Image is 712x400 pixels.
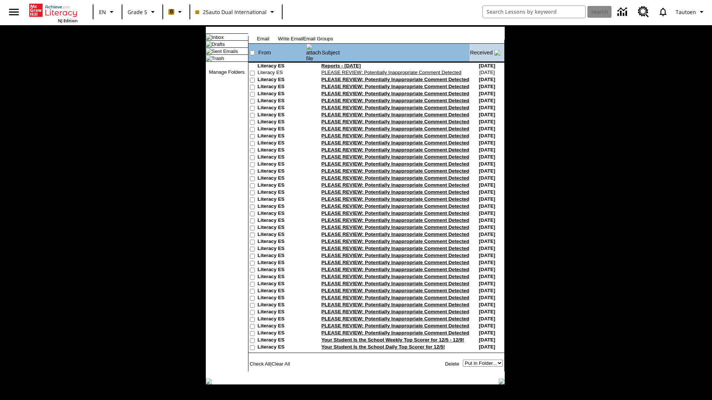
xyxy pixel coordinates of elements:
[125,5,160,19] button: Grade: Grade 5, Select a grade
[258,147,306,154] td: Literacy ES
[322,274,469,279] a: PLEASE REVIEW: Potentially Inappropriate Comment Detected
[479,231,495,237] nobr: [DATE]
[479,133,495,139] nobr: [DATE]
[479,302,495,307] nobr: [DATE]
[322,281,469,286] a: PLEASE REVIEW: Potentially Inappropriate Comment Detected
[479,316,495,321] nobr: [DATE]
[322,147,469,153] a: PLEASE REVIEW: Potentially Inappropriate Comment Detected
[303,36,333,41] a: Email Groups
[258,154,306,161] td: Literacy ES
[258,260,306,267] td: Literacy ES
[322,119,469,124] a: PLEASE REVIEW: Potentially Inappropriate Comment Detected
[322,288,469,293] a: PLEASE REVIEW: Potentially Inappropriate Comment Detected
[479,288,495,293] nobr: [DATE]
[479,210,495,216] nobr: [DATE]
[479,63,495,69] nobr: [DATE]
[322,91,469,96] a: PLEASE REVIEW: Potentially Inappropriate Comment Detected
[322,154,469,160] a: PLEASE REVIEW: Potentially Inappropriate Comment Detected
[322,126,469,131] a: PLEASE REVIEW: Potentially Inappropriate Comment Detected
[479,281,495,286] nobr: [DATE]
[258,168,306,175] td: Literacy ES
[483,6,585,18] input: search field
[306,44,321,61] img: attach file
[258,189,306,196] td: Literacy ES
[479,239,495,244] nobr: [DATE]
[206,379,212,384] img: table_footer_left.gif
[479,154,495,160] nobr: [DATE]
[212,34,224,40] a: Inbox
[633,2,653,22] a: Resource Center, Will open in new tab
[258,175,306,182] td: Literacy ES
[479,70,495,75] nobr: [DATE]
[165,5,187,19] button: Boost Class color is peach. Change class color
[206,48,212,54] img: folder_icon.gif
[3,1,25,23] button: Open side menu
[479,182,495,188] nobr: [DATE]
[258,224,306,231] td: Literacy ES
[258,210,306,217] td: Literacy ES
[271,361,290,367] a: Clear All
[258,337,306,344] td: Literacy ES
[479,196,495,202] nobr: [DATE]
[170,7,173,16] span: B
[258,302,306,309] td: Literacy ES
[479,203,495,209] nobr: [DATE]
[258,246,306,253] td: Literacy ES
[258,309,306,316] td: Literacy ES
[676,8,696,16] span: Tautoen
[499,379,505,384] img: table_footer_right.gif
[322,239,469,244] a: PLEASE REVIEW: Potentially Inappropriate Comment Detected
[322,105,469,110] a: PLEASE REVIEW: Potentially Inappropriate Comment Detected
[29,2,78,23] div: Home
[479,267,495,272] nobr: [DATE]
[479,112,495,117] nobr: [DATE]
[258,196,306,203] td: Literacy ES
[248,360,322,368] td: |
[322,84,469,89] a: PLEASE REVIEW: Potentially Inappropriate Comment Detected
[479,84,495,89] nobr: [DATE]
[479,147,495,153] nobr: [DATE]
[322,182,469,188] a: PLEASE REVIEW: Potentially Inappropriate Comment Detected
[206,55,212,61] img: folder_icon.gif
[258,50,271,56] a: From
[206,41,212,47] img: folder_icon.gif
[322,175,469,181] a: PLEASE REVIEW: Potentially Inappropriate Comment Detected
[613,2,633,22] a: Data Center
[258,70,306,77] td: Literacy ES
[322,302,469,307] a: PLEASE REVIEW: Potentially Inappropriate Comment Detected
[322,63,361,69] a: Reports - [DATE]
[322,344,445,350] a: Your Student Is the School Daily Top Scorer for 12/5!
[322,323,469,329] a: PLEASE REVIEW: Potentially Inappropriate Comment Detected
[258,77,306,84] td: Literacy ES
[258,281,306,288] td: Literacy ES
[192,5,280,19] button: Class: 25auto Dual International, Select your class
[479,309,495,314] nobr: [DATE]
[258,267,306,274] td: Literacy ES
[479,217,495,223] nobr: [DATE]
[195,8,267,16] span: 25auto Dual International
[258,140,306,147] td: Literacy ES
[479,105,495,110] nobr: [DATE]
[322,161,469,167] a: PLEASE REVIEW: Potentially Inappropriate Comment Detected
[258,133,306,140] td: Literacy ES
[212,49,238,54] a: Sent Emails
[445,361,459,367] a: Delete
[479,337,495,343] nobr: [DATE]
[479,140,495,146] nobr: [DATE]
[212,56,224,61] a: Trash
[258,203,306,210] td: Literacy ES
[479,224,495,230] nobr: [DATE]
[479,274,495,279] nobr: [DATE]
[322,231,469,237] a: PLEASE REVIEW: Potentially Inappropriate Comment Detected
[212,41,225,47] a: Drafts
[258,112,306,119] td: Literacy ES
[322,140,469,146] a: PLEASE REVIEW: Potentially Inappropriate Comment Detected
[322,217,469,223] a: PLEASE REVIEW: Potentially Inappropriate Comment Detected
[258,288,306,295] td: Literacy ES
[258,316,306,323] td: Literacy ES
[322,189,469,195] a: PLEASE REVIEW: Potentially Inappropriate Comment Detected
[322,98,469,103] a: PLEASE REVIEW: Potentially Inappropriate Comment Detected
[479,260,495,265] nobr: [DATE]
[258,63,306,70] td: Literacy ES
